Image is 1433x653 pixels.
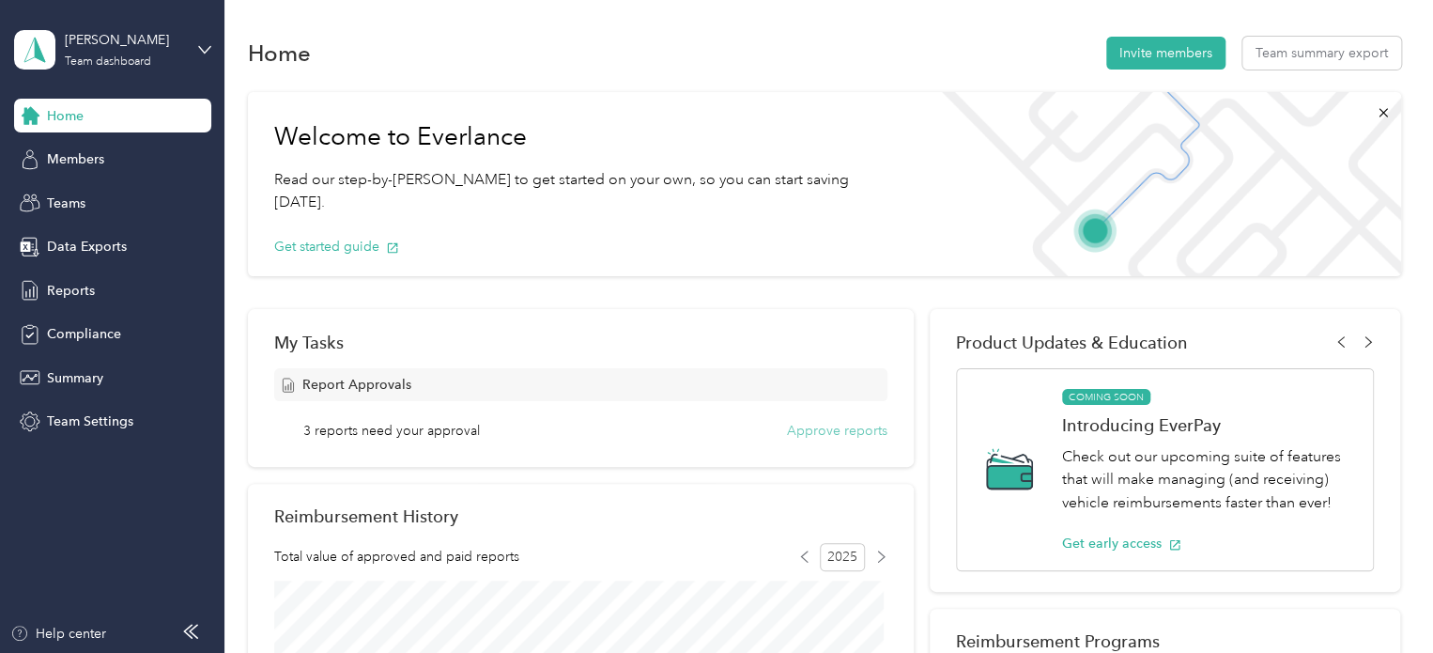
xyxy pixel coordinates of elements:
[274,122,898,152] h1: Welcome to Everlance
[1328,548,1433,653] iframe: Everlance-gr Chat Button Frame
[1062,389,1150,406] span: COMING SOON
[1062,415,1353,435] h1: Introducing EverPay
[787,421,887,441] button: Approve reports
[47,281,95,301] span: Reports
[10,624,106,644] button: Help center
[923,92,1400,276] img: Welcome to everlance
[274,333,887,352] div: My Tasks
[1062,445,1353,515] p: Check out our upcoming suite of features that will make managing (and receiving) vehicle reimburs...
[1106,37,1225,70] button: Invite members
[302,375,411,395] span: Report Approvals
[820,543,865,571] span: 2025
[47,149,104,169] span: Members
[65,30,182,50] div: [PERSON_NAME]
[303,421,480,441] span: 3 reports need your approval
[1062,534,1181,553] button: Get early access
[1242,37,1401,70] button: Team summary export
[956,333,1188,352] span: Product Updates & Education
[274,506,458,526] h2: Reimbursement History
[248,43,311,63] h1: Home
[956,631,1374,651] h2: Reimbursement Programs
[47,412,133,431] span: Team Settings
[274,168,898,214] p: Read our step-by-[PERSON_NAME] to get started on your own, so you can start saving [DATE].
[47,106,84,126] span: Home
[274,547,519,567] span: Total value of approved and paid reports
[47,324,121,344] span: Compliance
[274,237,399,257] button: Get started guide
[47,194,85,213] span: Teams
[47,368,103,388] span: Summary
[47,237,127,257] span: Data Exports
[65,56,151,68] div: Team dashboard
